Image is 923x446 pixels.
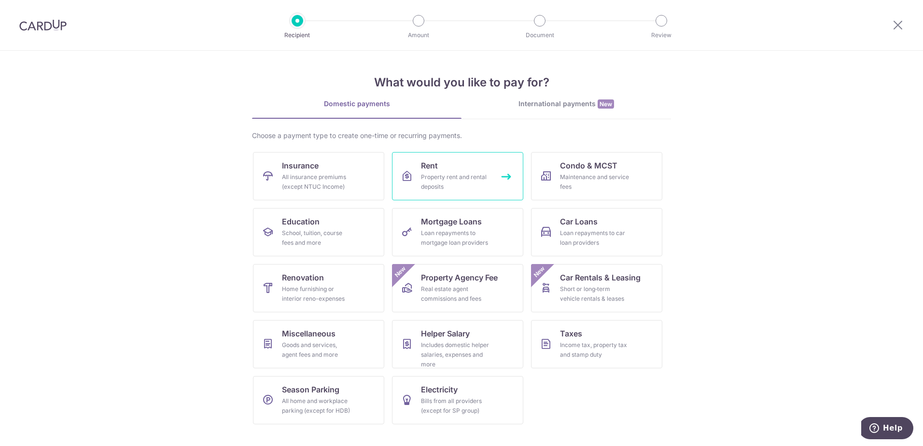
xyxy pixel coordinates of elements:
[282,272,324,283] span: Renovation
[560,340,629,360] div: Income tax, property tax and stamp duty
[421,216,482,227] span: Mortgage Loans
[253,152,384,200] a: InsuranceAll insurance premiums (except NTUC Income)
[421,384,458,395] span: Electricity
[531,264,547,280] span: New
[560,284,629,304] div: Short or long‑term vehicle rentals & leases
[421,160,438,171] span: Rent
[560,172,629,192] div: Maintenance and service fees
[392,152,523,200] a: RentProperty rent and rental deposits
[421,328,470,339] span: Helper Salary
[560,328,582,339] span: Taxes
[282,172,351,192] div: All insurance premiums (except NTUC Income)
[282,328,336,339] span: Miscellaneous
[252,74,671,91] h4: What would you like to pay for?
[392,376,523,424] a: ElectricityBills from all providers (except for SP group)
[253,208,384,256] a: EducationSchool, tuition, course fees and more
[282,228,351,248] div: School, tuition, course fees and more
[392,264,408,280] span: New
[560,272,641,283] span: Car Rentals & Leasing
[282,396,351,416] div: All home and workplace parking (except for HDB)
[531,320,662,368] a: TaxesIncome tax, property tax and stamp duty
[392,320,523,368] a: Helper SalaryIncludes domestic helper salaries, expenses and more
[560,216,598,227] span: Car Loans
[531,152,662,200] a: Condo & MCSTMaintenance and service fees
[19,19,67,31] img: CardUp
[252,131,671,140] div: Choose a payment type to create one-time or recurring payments.
[252,99,461,109] div: Domestic payments
[282,284,351,304] div: Home furnishing or interior reno-expenses
[421,284,490,304] div: Real estate agent commissions and fees
[560,228,629,248] div: Loan repayments to car loan providers
[421,228,490,248] div: Loan repayments to mortgage loan providers
[282,216,320,227] span: Education
[531,264,662,312] a: Car Rentals & LeasingShort or long‑term vehicle rentals & leasesNew
[421,172,490,192] div: Property rent and rental deposits
[531,208,662,256] a: Car LoansLoan repayments to car loan providers
[262,30,333,40] p: Recipient
[461,99,671,109] div: International payments
[504,30,575,40] p: Document
[282,160,319,171] span: Insurance
[282,384,339,395] span: Season Parking
[560,160,617,171] span: Condo & MCST
[253,264,384,312] a: RenovationHome furnishing or interior reno-expenses
[626,30,697,40] p: Review
[253,320,384,368] a: MiscellaneousGoods and services, agent fees and more
[383,30,454,40] p: Amount
[421,340,490,369] div: Includes domestic helper salaries, expenses and more
[392,208,523,256] a: Mortgage LoansLoan repayments to mortgage loan providers
[861,417,913,441] iframe: Opens a widget where you can find more information
[392,264,523,312] a: Property Agency FeeReal estate agent commissions and feesNew
[282,340,351,360] div: Goods and services, agent fees and more
[598,99,614,109] span: New
[421,272,498,283] span: Property Agency Fee
[421,396,490,416] div: Bills from all providers (except for SP group)
[253,376,384,424] a: Season ParkingAll home and workplace parking (except for HDB)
